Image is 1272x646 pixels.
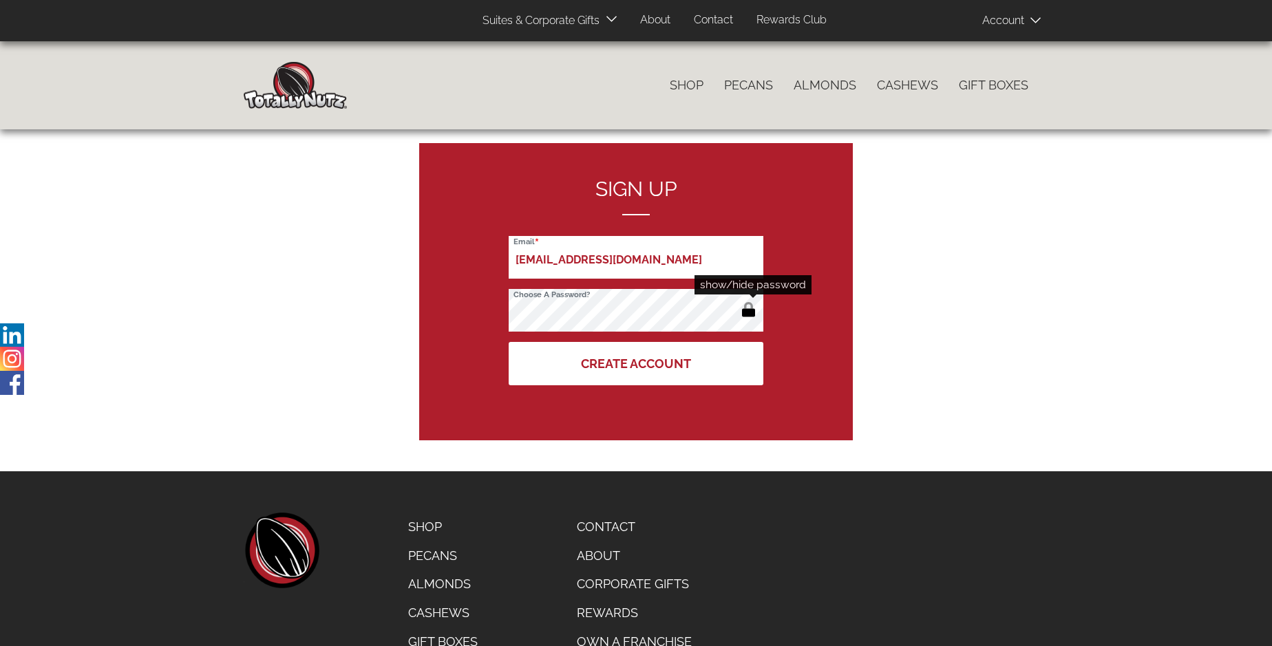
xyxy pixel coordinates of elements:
[630,7,681,34] a: About
[867,71,948,100] a: Cashews
[566,541,702,570] a: About
[398,599,488,627] a: Cashews
[509,342,763,385] button: Create Account
[509,177,763,215] h2: Sign up
[659,71,714,100] a: Shop
[244,513,319,588] a: home
[746,7,837,34] a: Rewards Club
[398,541,488,570] a: Pecans
[398,570,488,599] a: Almonds
[398,513,488,541] a: Shop
[683,7,743,34] a: Contact
[472,8,604,34] a: Suites & Corporate Gifts
[566,599,702,627] a: Rewards
[783,71,867,100] a: Almonds
[566,570,702,599] a: Corporate Gifts
[566,513,702,541] a: Contact
[948,71,1039,100] a: Gift Boxes
[714,71,783,100] a: Pecans
[695,275,812,294] div: show/hide password
[509,236,763,279] input: Email
[244,62,347,109] img: Home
